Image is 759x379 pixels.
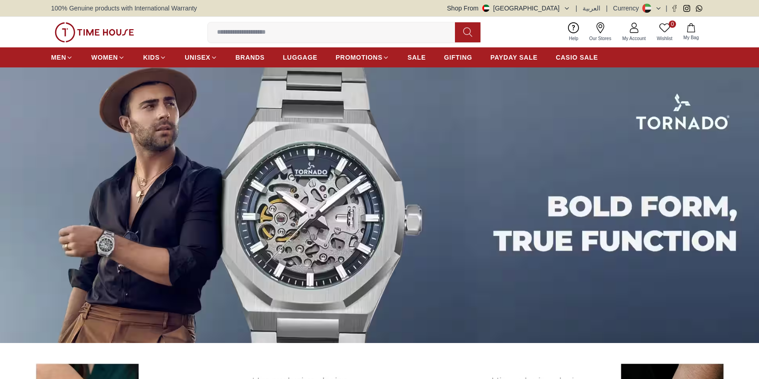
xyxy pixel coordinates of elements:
[678,21,704,43] button: My Bag
[683,5,690,12] a: Instagram
[576,4,578,13] span: |
[606,4,608,13] span: |
[55,22,134,42] img: ...
[491,53,537,62] span: PAYDAY SALE
[653,35,676,42] span: Wishlist
[696,5,702,12] a: Whatsapp
[185,49,217,66] a: UNISEX
[491,49,537,66] a: PAYDAY SALE
[283,49,318,66] a: LUGGAGE
[447,4,570,13] button: Shop From[GEOGRAPHIC_DATA]
[283,53,318,62] span: LUGGAGE
[444,49,472,66] a: GIFTING
[336,49,389,66] a: PROMOTIONS
[565,35,582,42] span: Help
[408,53,426,62] span: SALE
[584,20,617,44] a: Our Stores
[185,53,210,62] span: UNISEX
[91,53,118,62] span: WOMEN
[51,49,73,66] a: MEN
[613,4,643,13] div: Currency
[408,49,426,66] a: SALE
[91,49,125,66] a: WOMEN
[651,20,678,44] a: 0Wishlist
[563,20,584,44] a: Help
[143,53,160,62] span: KIDS
[236,49,265,66] a: BRANDS
[336,53,382,62] span: PROMOTIONS
[619,35,650,42] span: My Account
[51,4,197,13] span: 100% Genuine products with International Warranty
[680,34,702,41] span: My Bag
[236,53,265,62] span: BRANDS
[666,4,667,13] span: |
[482,5,490,12] img: United Arab Emirates
[556,49,598,66] a: CASIO SALE
[444,53,472,62] span: GIFTING
[669,20,676,28] span: 0
[556,53,598,62] span: CASIO SALE
[583,4,600,13] button: العربية
[143,49,166,66] a: KIDS
[586,35,615,42] span: Our Stores
[51,53,66,62] span: MEN
[671,5,678,12] a: Facebook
